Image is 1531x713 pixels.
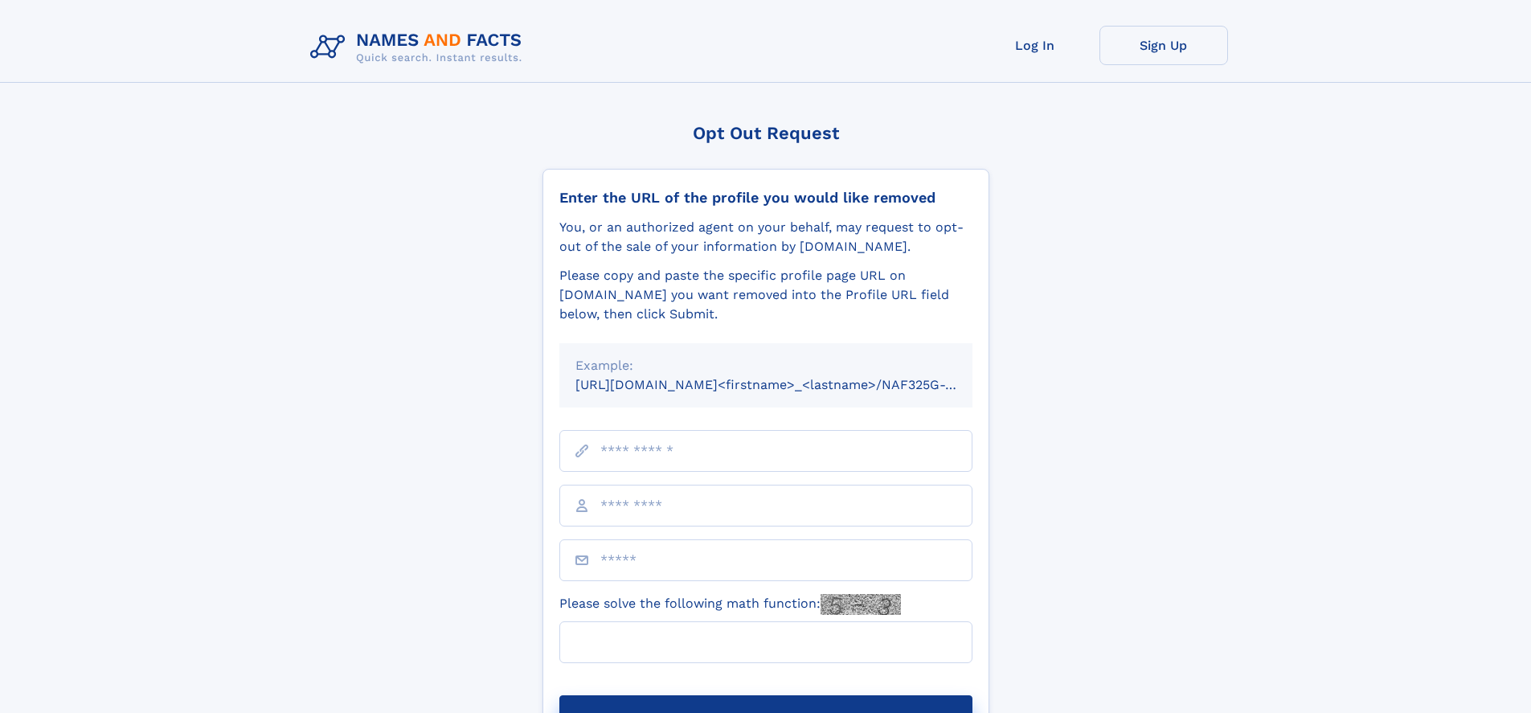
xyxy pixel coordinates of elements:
[559,594,901,615] label: Please solve the following math function:
[559,218,972,256] div: You, or an authorized agent on your behalf, may request to opt-out of the sale of your informatio...
[559,266,972,324] div: Please copy and paste the specific profile page URL on [DOMAIN_NAME] you want removed into the Pr...
[575,377,1003,392] small: [URL][DOMAIN_NAME]<firstname>_<lastname>/NAF325G-xxxxxxxx
[971,26,1099,65] a: Log In
[304,26,535,69] img: Logo Names and Facts
[1099,26,1228,65] a: Sign Up
[559,189,972,207] div: Enter the URL of the profile you would like removed
[575,356,956,375] div: Example:
[542,123,989,143] div: Opt Out Request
